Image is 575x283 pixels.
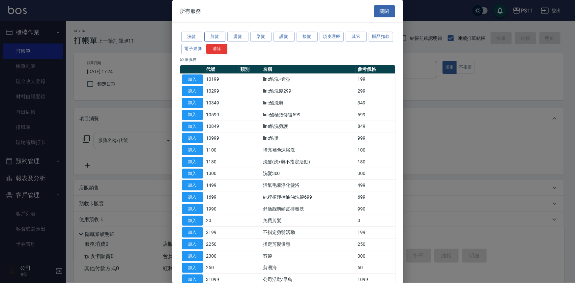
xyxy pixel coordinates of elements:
[356,215,395,227] td: 0
[206,44,227,54] button: 清除
[239,65,261,74] th: 類別
[356,203,395,215] td: 990
[205,203,239,215] td: 1990
[205,250,239,262] td: 2300
[182,251,203,261] button: 加入
[356,132,395,144] td: 999
[182,86,203,97] button: 加入
[205,144,239,156] td: 1100
[346,32,367,42] button: 其它
[180,57,395,63] p: 52 筆服務
[356,180,395,191] td: 499
[356,156,395,168] td: 180
[356,168,395,180] td: 300
[273,32,295,42] button: 護髮
[356,109,395,121] td: 599
[205,109,239,121] td: 10599
[261,168,356,180] td: 洗髮300
[205,121,239,133] td: 10849
[261,191,356,203] td: 純粹植淨控油油洗髮699
[181,32,202,42] button: 洗髮
[182,240,203,250] button: 加入
[205,262,239,274] td: 250
[182,122,203,132] button: 加入
[356,262,395,274] td: 50
[205,180,239,191] td: 1499
[182,228,203,238] button: 加入
[182,145,203,156] button: 加入
[261,121,356,133] td: line酷洗剪護
[205,97,239,109] td: 10349
[261,65,356,74] th: 名稱
[205,85,239,97] td: 10299
[182,181,203,191] button: 加入
[356,144,395,156] td: 100
[182,110,203,120] button: 加入
[356,65,395,74] th: 參考價格
[205,191,239,203] td: 1699
[204,32,225,42] button: 剪髮
[182,192,203,203] button: 加入
[261,156,356,168] td: 洗髮(洗+剪不指定活動)
[356,191,395,203] td: 699
[182,133,203,144] button: 加入
[356,239,395,250] td: 250
[261,262,356,274] td: 剪瀏海
[205,132,239,144] td: 10999
[205,215,239,227] td: 20
[261,227,356,239] td: 不指定剪髮活動
[205,227,239,239] td: 2199
[182,204,203,214] button: 加入
[356,121,395,133] td: 849
[356,74,395,86] td: 199
[374,5,395,17] button: 關閉
[320,32,344,42] button: 頭皮理療
[205,65,239,74] th: 代號
[182,157,203,167] button: 加入
[205,74,239,86] td: 10199
[180,8,201,14] span: 所有服務
[261,132,356,144] td: line酷燙
[261,74,356,86] td: line酷洗+造型
[261,203,356,215] td: 舒活靓爽頭皮排毒洗
[369,32,393,42] button: 贈品扣款
[261,144,356,156] td: 增亮補色沫浴洗
[182,98,203,108] button: 加入
[261,250,356,262] td: 剪髮
[261,239,356,250] td: 指定剪髮優惠
[205,168,239,180] td: 1300
[261,109,356,121] td: line酷極致修復599
[182,263,203,273] button: 加入
[261,215,356,227] td: 免費剪髮
[297,32,318,42] button: 接髮
[356,97,395,109] td: 349
[182,74,203,85] button: 加入
[182,216,203,226] button: 加入
[261,85,356,97] td: line酷洗髮299
[205,156,239,168] td: 1180
[356,85,395,97] td: 299
[227,32,248,42] button: 燙髮
[356,227,395,239] td: 199
[261,180,356,191] td: 活氧毛囊淨化髮浴
[261,97,356,109] td: line酷洗剪
[181,44,206,54] button: 電子票券
[205,239,239,250] td: 2250
[250,32,272,42] button: 染髮
[182,169,203,179] button: 加入
[356,250,395,262] td: 300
